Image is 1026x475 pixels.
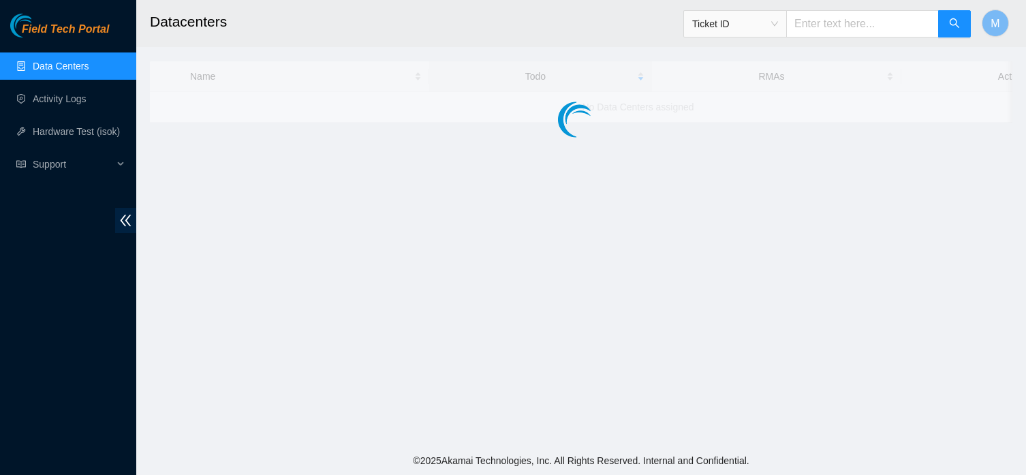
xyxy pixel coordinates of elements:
[33,61,89,72] a: Data Centers
[991,15,999,32] span: M
[949,18,960,31] span: search
[16,159,26,169] span: read
[786,10,939,37] input: Enter text here...
[136,446,1026,475] footer: © 2025 Akamai Technologies, Inc. All Rights Reserved. Internal and Confidential.
[982,10,1009,37] button: M
[33,151,113,178] span: Support
[692,14,778,34] span: Ticket ID
[10,25,109,42] a: Akamai TechnologiesField Tech Portal
[115,208,136,233] span: double-left
[22,23,109,36] span: Field Tech Portal
[33,126,120,137] a: Hardware Test (isok)
[938,10,971,37] button: search
[10,14,69,37] img: Akamai Technologies
[33,93,87,104] a: Activity Logs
